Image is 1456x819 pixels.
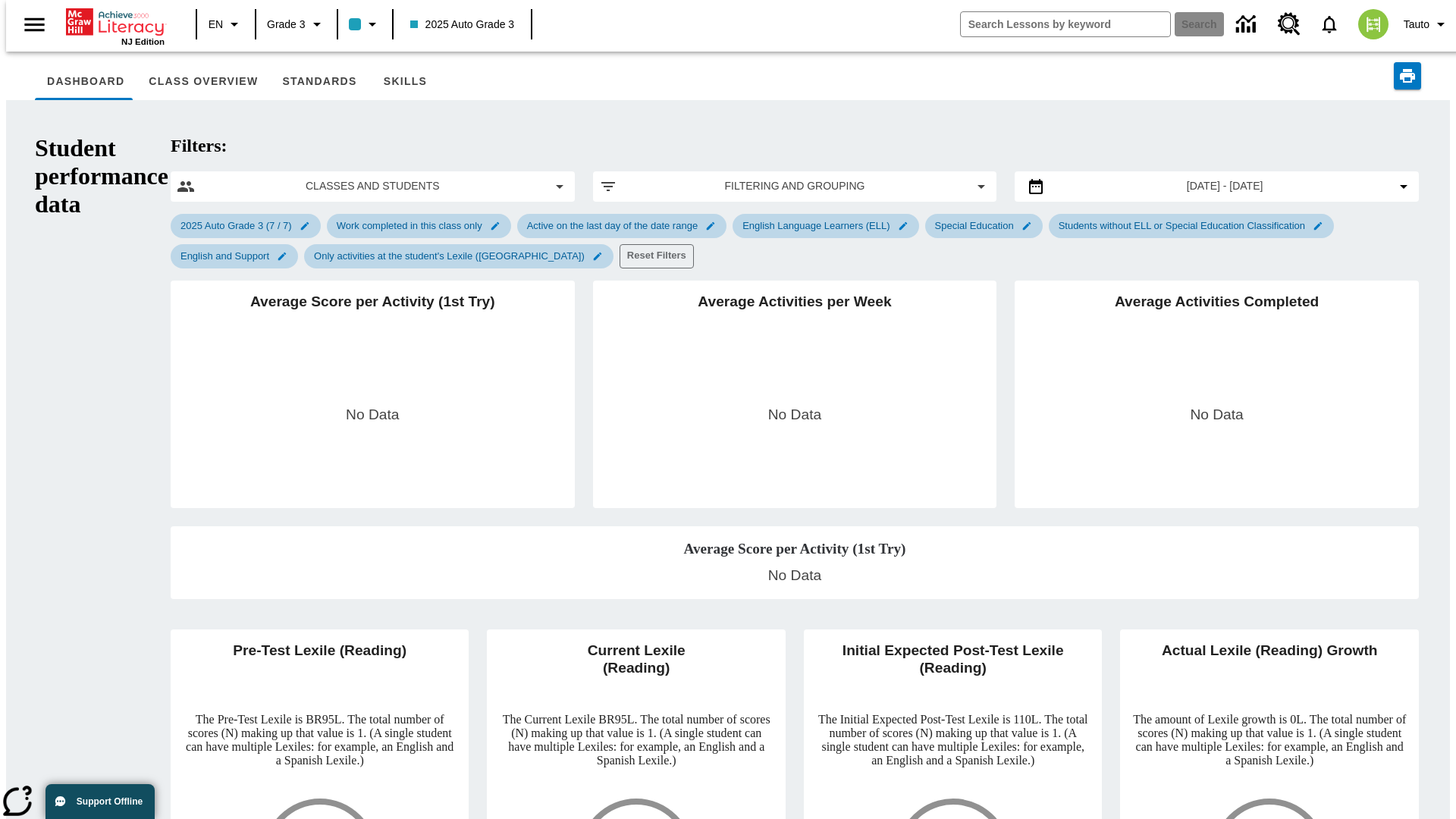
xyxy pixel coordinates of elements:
h2: Average Score per Activity (1st Try) [183,538,1407,560]
span: Students without ELL or Special Education Classification [1050,220,1314,231]
button: Select classes and students menu item [177,177,569,196]
span: English Language Learners (ELL) [733,220,899,231]
span: Special Education [926,220,1023,231]
span: NJ Edition [121,37,165,46]
a: Notifications [1310,5,1349,44]
a: Data Center [1227,4,1269,45]
button: Language: EN, Select a language [202,11,250,38]
div: Edit Only activities at the student's Lexile (Reading) filter selected submenu item [304,244,613,268]
span: Active on the last day of the date range [518,220,707,231]
span: Classes and Students [207,178,538,194]
span: 2025 Auto Grade 3 (7 / 7) [171,220,301,231]
button: Class Overview [136,64,270,100]
p: No Data [768,565,821,587]
button: Profile/Settings [1398,11,1456,38]
h2: Pre-Test Lexile (Reading) [183,642,457,680]
p: The Initial Expected Post-Test Lexile is 110L. The total number of scores (N) making up that valu... [816,713,1090,767]
button: Dashboard [35,64,136,100]
h2: Filters: [171,136,1419,156]
div: Edit English Language Learners (ELL) filter selected submenu item [733,214,918,238]
span: EN [209,17,223,33]
button: Print [1394,62,1421,89]
span: Filtering and Grouping [629,178,961,194]
p: The Pre-Test Lexile is BR95L. The total number of scores (N) making up that value is 1. (A single... [183,713,457,767]
h2: Average Score per Activity (1st Try) [183,293,563,404]
h2: Average Activities per Week [605,293,985,404]
h2: Initial Expected Post-Test Lexile (Reading) [816,642,1090,689]
span: Tauto [1404,17,1429,33]
button: Standards [270,64,369,100]
button: Skills [369,64,441,100]
h2: Current Lexile (Reading) [499,642,773,689]
button: Select the date range menu item [1021,177,1413,196]
span: 2025 Auto Grade 3 [410,17,515,33]
h2: Actual Lexile (Reading) Growth [1132,642,1407,680]
input: search field [961,12,1170,36]
p: No Data [1190,404,1243,426]
button: Grade: Grade 3, Select a grade [261,11,332,38]
div: Edit Special Education filter selected submenu item [925,214,1043,238]
p: The amount of Lexile growth is 0L. The total number of scores (N) making up that value is 1. (A s... [1132,713,1407,767]
button: Open side menu [12,2,57,47]
a: Resource Center, Will open in new tab [1269,4,1310,45]
div: Edit Students without ELL or Special Education Classification filter selected submenu item [1049,214,1334,238]
p: The Current Lexile BR95L. The total number of scores (N) making up that value is 1. (A single stu... [499,713,773,767]
span: [DATE] - [DATE] [1187,178,1263,194]
button: Class color is light blue. Change class color [343,11,388,38]
p: No Data [346,404,399,426]
span: English and Support [171,250,278,262]
p: No Data [768,404,821,426]
img: avatar image [1358,9,1389,39]
button: Support Offline [45,784,155,819]
div: Home [66,5,165,46]
span: Work completed in this class only [328,220,491,231]
span: Only activities at the student's Lexile ([GEOGRAPHIC_DATA]) [305,250,594,262]
div: Edit English and Support filter selected submenu item [171,244,298,268]
div: Edit Work completed in this class only filter selected submenu item [327,214,511,238]
button: Select a new avatar [1349,5,1398,44]
svg: Collapse Date Range Filter [1395,177,1413,196]
h2: Average Activities Completed [1027,293,1407,404]
span: Grade 3 [267,17,306,33]
span: Support Offline [77,796,143,807]
button: Apply filters menu item [599,177,991,196]
div: Edit 2025 Auto Grade 3 (7 / 7) filter selected submenu item [171,214,321,238]
div: Edit Active on the last day of the date range filter selected submenu item [517,214,726,238]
